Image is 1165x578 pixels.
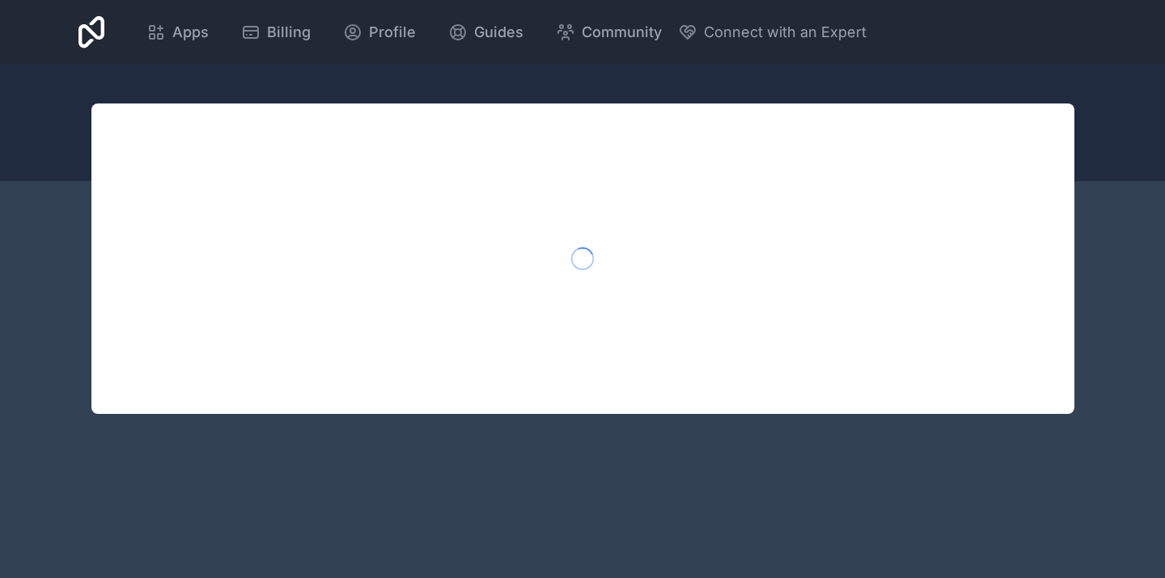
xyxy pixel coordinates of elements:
[704,21,866,44] span: Connect with an Expert
[172,21,209,44] span: Apps
[369,21,416,44] span: Profile
[582,21,662,44] span: Community
[228,15,324,50] a: Billing
[474,21,523,44] span: Guides
[543,15,675,50] a: Community
[330,15,429,50] a: Profile
[267,21,311,44] span: Billing
[678,21,866,44] button: Connect with an Expert
[133,15,222,50] a: Apps
[435,15,536,50] a: Guides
